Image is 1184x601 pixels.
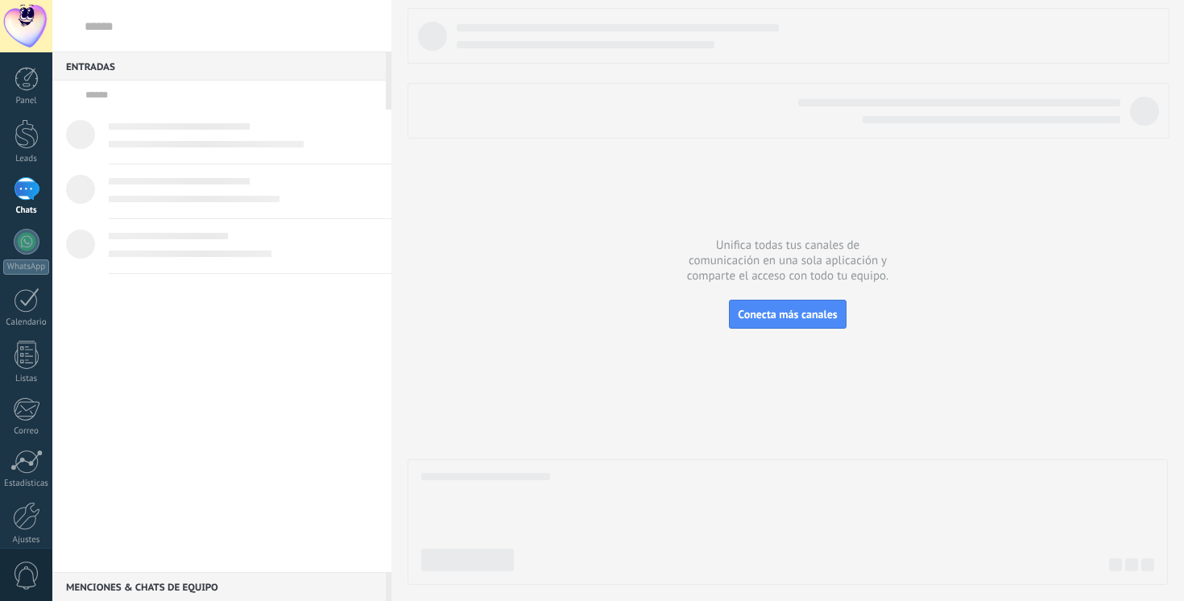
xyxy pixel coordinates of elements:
div: Correo [3,426,50,437]
div: Entradas [52,52,386,81]
div: WhatsApp [3,259,49,275]
div: Listas [3,374,50,384]
button: Conecta más canales [729,300,846,329]
div: Estadísticas [3,479,50,489]
div: Ajustes [3,535,50,545]
div: Leads [3,154,50,164]
div: Calendario [3,317,50,328]
div: Menciones & Chats de equipo [52,572,386,601]
span: Conecta más canales [738,307,837,321]
div: Chats [3,205,50,216]
div: Panel [3,96,50,106]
